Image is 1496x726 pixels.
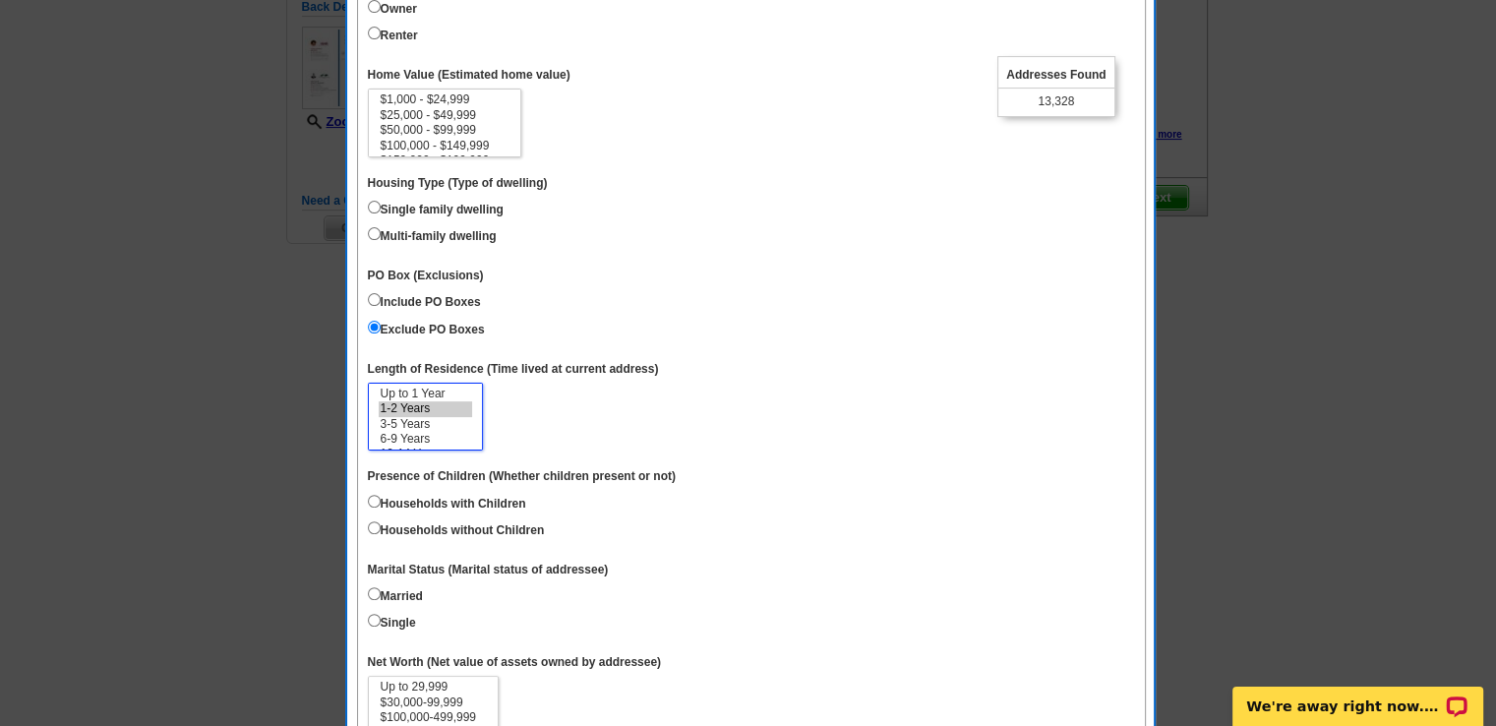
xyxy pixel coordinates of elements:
label: Net Worth (Net value of assets owned by addressee) [368,654,662,671]
label: Housing Type (Type of dwelling) [368,175,548,192]
input: Include PO Boxes [368,293,381,306]
option: $25,000 - $49,999 [379,108,511,123]
label: Single family dwelling [368,197,504,218]
input: Exclude PO Boxes [368,321,381,333]
label: Single [368,610,416,632]
span: 13,328 [1038,93,1074,110]
option: $100,000-499,999 [379,710,488,725]
iframe: LiveChat chat widget [1220,664,1496,726]
input: Single family dwelling [368,201,381,213]
input: Married [368,587,381,600]
label: Marital Status (Marital status of addressee) [368,562,609,578]
input: Single [368,614,381,627]
option: $100,000 - $149,999 [379,139,511,153]
label: Households without Children [368,517,545,539]
option: Up to 29,999 [379,680,488,695]
input: Renter [368,27,381,39]
option: 1-2 Years [379,401,472,416]
option: $50,000 - $99,999 [379,123,511,138]
input: Households with Children [368,495,381,508]
option: 3-5 Years [379,417,472,432]
label: Presence of Children (Whether children present or not) [368,468,676,485]
label: Multi-family dwelling [368,223,497,245]
label: Exclude PO Boxes [368,317,485,338]
option: $150,000 - $199,999 [379,153,511,168]
input: Households without Children [368,521,381,534]
option: 10-14 Years [379,447,472,461]
span: Addresses Found [998,63,1113,89]
label: Include PO Boxes [368,289,481,311]
label: Home Value (Estimated home value) [368,67,570,84]
input: Multi-family dwelling [368,227,381,240]
option: $30,000-99,999 [379,696,488,710]
label: PO Box (Exclusions) [368,268,484,284]
option: $1,000 - $24,999 [379,92,511,107]
label: Length of Residence (Time lived at current address) [368,361,659,378]
label: Married [368,583,423,605]
option: 6-9 Years [379,432,472,447]
option: Up to 1 Year [379,387,472,401]
label: Renter [368,23,418,44]
label: Households with Children [368,491,526,513]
